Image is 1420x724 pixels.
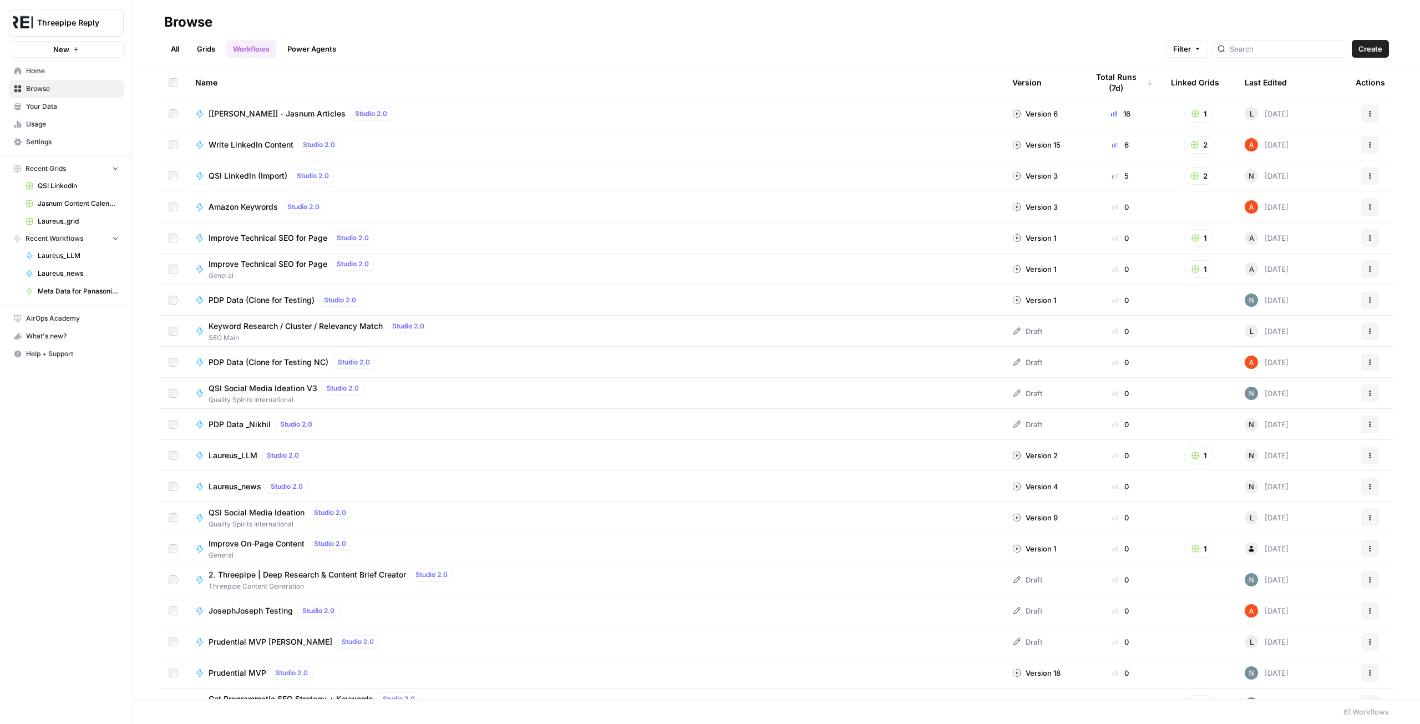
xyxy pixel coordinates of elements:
div: [DATE] [1245,169,1289,183]
span: Studio 2.0 [415,570,448,580]
div: [DATE] [1245,231,1289,245]
a: Improve On-Page ContentStudio 2.0General [195,537,995,560]
div: 6 [1088,139,1153,150]
input: Search [1230,43,1342,54]
div: 0 [1088,574,1153,585]
button: What's new? [9,327,124,345]
span: N [1249,419,1254,430]
span: AirOps Academy [26,313,119,323]
span: Laureus_grid [38,216,119,226]
button: 1 [1184,229,1214,247]
img: Threepipe Reply Logo [13,13,33,33]
div: Last Edited [1245,67,1287,98]
a: Improve Technical SEO for PageStudio 2.0General [195,257,995,281]
span: L [1250,326,1254,337]
img: c5ablnw6d01w38l43ylndsx32y4l [1245,697,1258,711]
div: Version 1 [1012,295,1056,306]
span: Studio 2.0 [271,482,303,492]
button: Help + Support [9,345,124,363]
a: QSI LinkedIn [21,177,124,195]
a: Grids [190,40,222,58]
div: Browse [164,13,212,31]
span: Usage [26,119,119,129]
span: Studio 2.0 [355,109,387,119]
img: c5ablnw6d01w38l43ylndsx32y4l [1245,573,1258,586]
div: 0 [1088,605,1153,616]
span: General [209,271,378,281]
div: Linked Grids [1171,67,1219,98]
div: [DATE] [1245,418,1289,431]
a: Home [9,62,124,80]
div: Draft [1012,326,1042,337]
div: [DATE] [1245,107,1289,120]
span: Home [26,66,119,76]
span: Quality Spirits International [209,519,356,529]
button: 1 [1184,260,1214,278]
span: QSI Social Media Ideation V3 [209,383,317,394]
a: QSI LinkedIn (Import)Studio 2.0 [195,169,995,183]
div: 0 [1088,419,1153,430]
span: Prudential MVP [PERSON_NAME] [209,636,332,647]
span: Laureus_news [38,269,119,279]
img: cje7zb9ux0f2nqyv5qqgv3u0jxek [1245,138,1258,151]
a: Settings [9,133,124,151]
button: New [9,41,124,58]
div: [DATE] [1245,542,1289,555]
a: Prudential MVPStudio 2.0 [195,666,995,680]
span: PDP Data (Clone for Testing NC) [209,357,328,368]
span: Improve Technical SEO for Page [209,232,327,244]
a: Laureus_LLM [21,247,124,265]
span: Recent Workflows [26,234,83,244]
span: Studio 2.0 [337,259,369,269]
button: 2 [1184,136,1215,154]
div: Version 15 [1012,139,1061,150]
div: [DATE] [1245,480,1289,493]
span: Studio 2.0 [392,321,424,331]
span: Amazon Keywords [209,201,278,212]
span: Studio 2.0 [314,508,346,518]
button: 1 [1184,695,1214,713]
img: c5ablnw6d01w38l43ylndsx32y4l [1245,293,1258,307]
div: Version [1012,67,1042,98]
span: Threepipe Content Generation [209,581,457,591]
span: N [1249,481,1254,492]
span: Laureus_LLM [209,450,257,461]
span: QSI Social Media Ideation [209,507,305,518]
span: Help + Support [26,349,119,359]
a: PDP Data (Clone for Testing NC)Studio 2.0 [195,356,995,369]
img: cje7zb9ux0f2nqyv5qqgv3u0jxek [1245,200,1258,214]
div: Version 2 [1012,450,1058,461]
div: Version 3 [1012,170,1058,181]
div: [DATE] [1245,604,1289,617]
div: Version 9 [1012,512,1058,523]
span: L [1250,512,1254,523]
div: Draft [1012,357,1042,368]
button: 1 [1184,447,1214,464]
div: Version 6 [1012,108,1058,119]
div: Version 18 [1012,667,1061,679]
a: QSI Social Media Ideation V3Studio 2.0Quality Spirits International [195,382,995,405]
span: Studio 2.0 [280,419,312,429]
span: Studio 2.0 [338,357,370,367]
a: Power Agents [281,40,343,58]
span: Your Data [26,102,119,112]
span: Threepipe Reply [37,17,104,28]
div: Version 1 [1012,543,1056,554]
span: Filter [1173,43,1191,54]
span: Quality Spirits International [209,395,368,405]
button: Recent Grids [9,160,124,177]
span: General [209,550,356,560]
div: [DATE] [1245,325,1289,338]
a: Laureus_LLMStudio 2.0 [195,449,995,462]
span: Studio 2.0 [327,383,359,393]
span: QSI LinkedIn (Import) [209,170,287,181]
span: Studio 2.0 [303,140,335,150]
div: 0 [1088,201,1153,212]
div: Version 1 [1012,698,1056,710]
span: N [1249,450,1254,461]
div: [DATE] [1245,573,1289,586]
span: Studio 2.0 [337,233,369,243]
span: PDP Data _Nikhil [209,419,271,430]
div: Version 3 [1012,201,1058,212]
div: 0 [1088,636,1153,647]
